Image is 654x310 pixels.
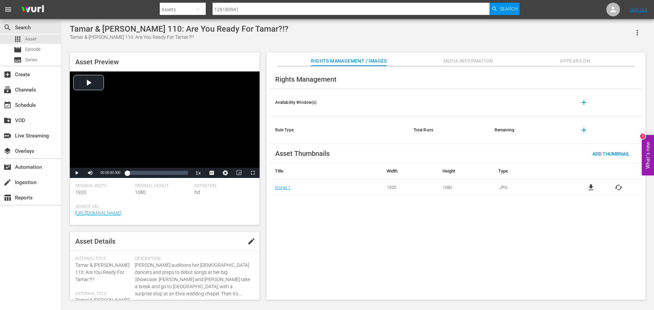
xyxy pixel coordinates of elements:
[587,183,595,192] a: file_download
[642,135,654,175] button: Open Feedback Widget
[3,147,12,155] span: Overlays
[247,237,255,245] span: edit
[3,163,12,171] span: Automation
[205,168,219,178] button: Captions
[437,163,493,179] th: Height
[587,151,635,157] span: Add Thumbnail
[70,71,260,178] div: Video Player
[75,262,129,282] span: Tamar & [PERSON_NAME] 110: Are You Ready For Tamar?!?
[270,116,408,144] th: Rule Type
[25,46,41,53] span: Episode
[25,36,36,43] span: Asset
[75,291,131,297] span: External Title:
[3,194,12,202] span: Reports
[549,57,601,65] span: Appears On
[75,183,131,189] span: Original Width
[4,5,12,14] span: menu
[70,168,83,178] button: Play
[580,126,588,134] span: add
[25,56,37,63] span: Series
[381,163,437,179] th: Width
[219,168,232,178] button: Jump To Time
[75,237,115,245] span: Asset Details
[576,94,592,111] button: add
[493,179,568,196] td: .JPG
[275,75,337,83] span: Rights Management
[489,116,570,144] th: Remaining
[630,7,648,12] a: Sign Out
[135,256,251,262] span: Description:
[75,256,131,262] span: Internal Title:
[493,163,568,179] th: Type
[75,58,119,66] span: Asset Preview
[437,179,493,196] td: 1080
[500,3,518,15] span: Search
[489,3,519,15] button: Search
[14,35,22,43] span: Asset
[3,86,12,94] span: Channels
[3,178,12,186] span: Ingestion
[580,98,588,107] span: add
[70,34,289,41] div: Tamar & [PERSON_NAME] 110: Are You Ready For Tamar?!?
[576,122,592,138] button: add
[194,183,251,189] span: Definition
[191,168,205,178] button: Playback Rate
[3,116,12,125] span: VOD
[275,149,330,158] span: Asset Thumbnails
[270,163,381,179] th: Title
[243,233,260,249] button: edit
[75,210,121,216] a: [URL][DOMAIN_NAME]
[100,171,120,175] span: 00:00:00.000
[135,262,251,297] span: [PERSON_NAME] auditions hot [DEMOGRAPHIC_DATA] dancers and preps to debut songs at her big Showca...
[83,168,97,178] button: Mute
[75,204,251,210] span: Source Url
[275,185,291,190] a: Image 1
[3,23,12,32] span: Search
[232,168,246,178] button: Picture-in-Picture
[135,190,146,195] span: 1080
[443,57,494,65] span: Media Information
[70,24,289,34] div: Tamar & [PERSON_NAME] 110: Are You Ready For Tamar?!?
[270,89,408,116] th: Availability Window(s)
[3,70,12,79] span: Create
[381,179,437,196] td: 1920
[3,101,12,109] span: Schedule
[75,190,86,195] span: 1920
[14,56,22,64] span: subtitles
[614,183,623,192] button: cached
[640,133,645,139] div: 1
[135,183,191,189] span: Original Height
[408,116,489,144] th: Total Runs
[16,2,49,18] img: ans4CAIJ8jUAAAAAAAAAAAAAAAAAAAAAAAAgQb4GAAAAAAAAAAAAAAAAAAAAAAAAJMjXAAAAAAAAAAAAAAAAAAAAAAAAgAT5G...
[246,168,260,178] button: Fullscreen
[311,57,387,65] span: Rights Management / Images
[3,132,12,140] span: Live Streaming
[127,171,188,175] div: Progress Bar
[587,147,635,160] button: Add Thumbnail
[194,190,200,195] span: hd
[14,46,22,54] span: Episode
